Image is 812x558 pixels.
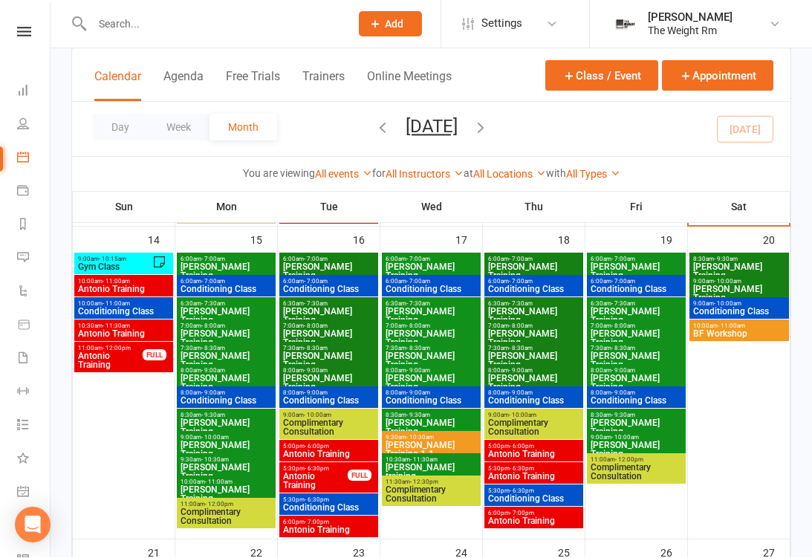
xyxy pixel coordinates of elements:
span: [PERSON_NAME] Training [282,263,375,281]
span: 6:00pm [282,519,375,526]
span: 9:30am [180,457,273,464]
span: 6:30am [180,301,273,308]
span: BF Workshop [692,330,786,339]
span: [PERSON_NAME] Training [282,352,375,370]
span: - 10:00am [611,435,639,441]
span: 6:00am [282,256,375,263]
span: - 8:00am [406,323,430,330]
span: [PERSON_NAME] Training [180,352,273,370]
span: 11:00am [77,345,143,352]
span: 7:30am [590,345,683,352]
span: - 8:30am [304,345,328,352]
span: - 12:30pm [410,479,438,486]
span: 10:00am [77,301,170,308]
a: General attendance kiosk mode [17,477,51,510]
span: - 7:00am [201,256,225,263]
span: [PERSON_NAME] Training [385,419,478,437]
span: 8:30am [692,256,786,263]
strong: at [464,168,473,180]
span: [PERSON_NAME] Training [487,374,580,392]
a: Payments [17,176,51,210]
span: Conditioning Class [180,285,273,294]
span: - 12:00pm [205,502,233,508]
button: Day [93,114,148,141]
button: Free Trials [226,70,280,102]
span: [PERSON_NAME] Training [180,374,273,392]
div: 16 [353,227,380,252]
th: Thu [483,192,585,223]
span: Conditioning Class [385,397,478,406]
span: [PERSON_NAME] Training [692,285,786,303]
span: Conditioning Class [487,397,580,406]
th: Wed [380,192,483,223]
span: [PERSON_NAME] Training [692,263,786,281]
span: - 11:00am [205,479,233,486]
span: [PERSON_NAME] Training [180,263,273,281]
th: Sun [73,192,175,223]
button: Appointment [662,61,773,91]
span: - 10:00am [714,279,741,285]
span: Add [385,19,403,30]
span: - 9:30am [714,256,738,263]
strong: for [372,168,386,180]
span: - 11:30am [103,323,130,330]
span: - 8:30am [201,345,225,352]
span: 7:30am [282,345,375,352]
div: 15 [250,227,277,252]
span: [PERSON_NAME] Training [282,308,375,325]
span: - 7:00am [509,279,533,285]
span: 7:00am [487,323,580,330]
span: [PERSON_NAME] Training [180,464,273,481]
span: - 11:00am [103,279,130,285]
span: 8:00am [487,390,580,397]
span: 9:00am [692,301,786,308]
div: 14 [148,227,175,252]
span: - 9:00am [304,390,328,397]
span: [PERSON_NAME] Training [282,330,375,348]
span: 6:30am [590,301,683,308]
span: [PERSON_NAME] Training [180,330,273,348]
span: 8:00am [282,390,375,397]
span: 7:30am [385,345,478,352]
span: 6:00am [385,279,478,285]
button: Add [359,12,422,37]
span: [PERSON_NAME] Training [385,308,478,325]
th: Sat [688,192,790,223]
span: - 7:00pm [510,510,534,517]
span: 5:30pm [487,466,580,473]
span: 7:00am [590,323,683,330]
span: Conditioning Class [282,285,375,294]
span: - 7:00am [509,256,533,263]
span: [PERSON_NAME] Training [385,374,478,392]
button: Calendar [94,70,141,102]
span: - 8:00am [611,323,635,330]
span: 6:00am [590,256,683,263]
strong: You are viewing [243,168,315,180]
span: - 8:00am [201,323,225,330]
span: [PERSON_NAME] Training [282,374,375,392]
span: [PERSON_NAME] Training [385,352,478,370]
span: - 9:00am [406,390,430,397]
th: Fri [585,192,688,223]
span: Conditioning Class [180,397,273,406]
span: Conditioning Class [590,285,683,294]
span: [PERSON_NAME] Training [487,263,580,281]
span: 6:30am [487,301,580,308]
span: - 9:30am [201,412,225,419]
a: All Instructors [386,169,464,181]
div: 18 [558,227,585,252]
span: - 6:30pm [305,497,329,504]
span: - 9:00am [611,390,635,397]
strong: with [546,168,566,180]
span: - 8:00am [509,323,533,330]
span: - 10:30am [406,435,434,441]
th: Mon [175,192,278,223]
span: Complimentary Consultation [282,419,375,437]
span: [PERSON_NAME] Training [590,374,683,392]
span: 8:00am [180,390,273,397]
span: - 9:00am [509,390,533,397]
span: - 8:00am [304,323,328,330]
span: 6:00am [180,279,273,285]
span: - 8:30am [509,345,533,352]
span: - 9:30am [611,412,635,419]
